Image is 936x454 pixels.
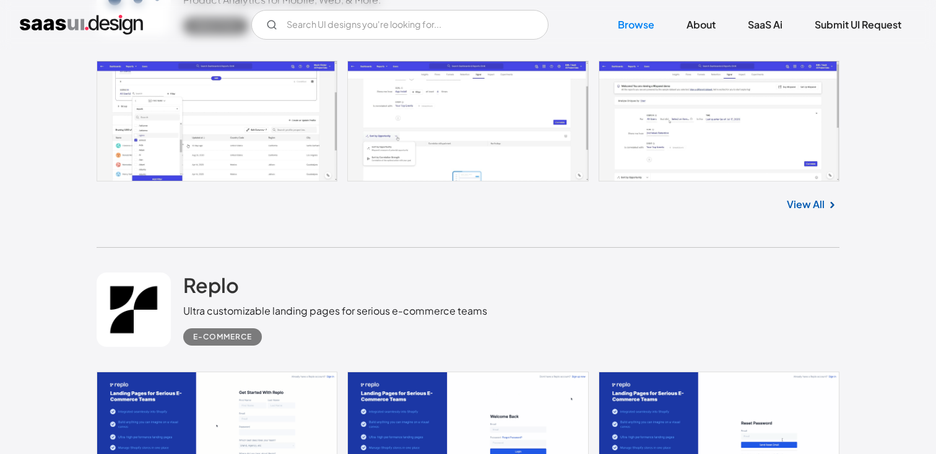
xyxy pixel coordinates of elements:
[733,11,797,38] a: SaaS Ai
[183,273,239,297] h2: Replo
[787,197,825,212] a: View All
[193,330,252,344] div: E-commerce
[603,11,669,38] a: Browse
[20,15,143,35] a: home
[183,273,239,303] a: Replo
[183,303,487,318] div: Ultra customizable landing pages for serious e-commerce teams
[251,10,548,40] input: Search UI designs you're looking for...
[251,10,548,40] form: Email Form
[800,11,916,38] a: Submit UI Request
[672,11,730,38] a: About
